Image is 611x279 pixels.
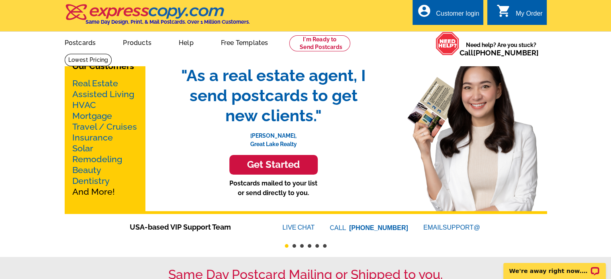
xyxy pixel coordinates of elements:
[173,179,374,198] p: Postcards mailed to your list or send directly to you.
[65,10,250,25] a: Same Day Design, Print, & Mail Postcards. Over 1 Million Customers.
[282,223,298,232] font: LIVE
[72,78,137,197] p: And More!
[173,65,374,126] span: "As a real estate agent, I send postcards to get new clients."
[473,49,539,57] a: [PHONE_NUMBER]
[86,19,250,25] h4: Same Day Design, Print, & Mail Postcards. Over 1 Million Customers.
[72,111,112,121] a: Mortgage
[72,143,93,153] a: Solar
[497,9,543,19] a: shopping_cart My Order
[173,126,374,149] p: [PERSON_NAME], Great Lake Realty
[292,244,296,248] button: 2 of 6
[72,122,137,132] a: Travel / Cruises
[72,132,113,143] a: Insurance
[72,165,101,175] a: Beauty
[323,244,327,248] button: 6 of 6
[330,223,347,233] font: CALL
[130,222,258,232] span: USA-based VIP Support Team
[460,41,543,57] span: Need help? Are you stuck?
[498,254,611,279] iframe: LiveChat chat widget
[72,176,110,186] a: Dentistry
[436,10,479,21] div: Customer login
[417,4,431,18] i: account_circle
[460,49,539,57] span: Call
[282,224,315,231] a: LIVECHAT
[239,159,308,171] h3: Get Started
[423,224,481,231] a: EMAILSUPPORT@
[443,223,481,232] font: SUPPORT@
[173,155,374,175] a: Get Started
[72,89,134,99] a: Assisted Living
[349,224,408,231] a: [PHONE_NUMBER]
[52,33,109,51] a: Postcards
[435,32,460,55] img: help
[72,78,118,88] a: Real Estate
[308,244,311,248] button: 4 of 6
[166,33,206,51] a: Help
[72,100,96,110] a: HVAC
[417,9,479,19] a: account_circle Customer login
[208,33,281,51] a: Free Templates
[315,244,319,248] button: 5 of 6
[516,10,543,21] div: My Order
[300,244,304,248] button: 3 of 6
[285,244,288,248] button: 1 of 6
[72,154,122,164] a: Remodeling
[497,4,511,18] i: shopping_cart
[110,33,164,51] a: Products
